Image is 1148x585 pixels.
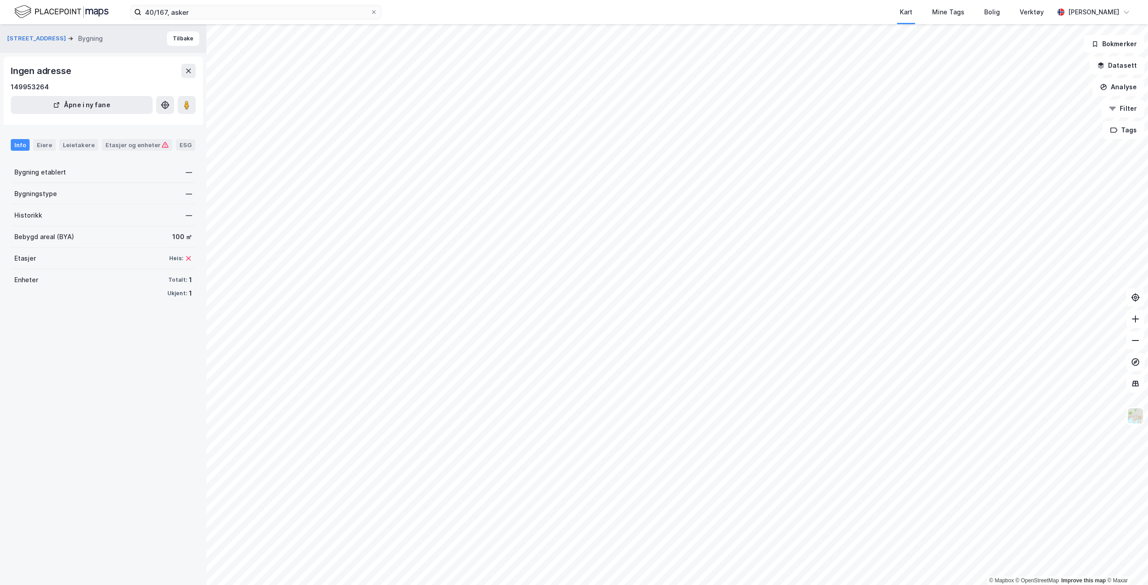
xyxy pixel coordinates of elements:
div: Eiere [33,139,56,151]
button: [STREET_ADDRESS] [7,34,68,43]
div: Bolig [984,7,1000,17]
iframe: Chat Widget [1103,542,1148,585]
div: — [186,167,192,178]
a: Improve this map [1061,577,1106,584]
div: 1 [189,275,192,285]
div: — [186,210,192,221]
a: Mapbox [989,577,1014,584]
input: Søk på adresse, matrikkel, gårdeiere, leietakere eller personer [141,5,370,19]
div: Enheter [14,275,38,285]
div: — [186,188,192,199]
img: logo.f888ab2527a4732fd821a326f86c7f29.svg [14,4,109,20]
div: Kart [900,7,912,17]
div: Bygning etablert [14,167,66,178]
div: Verktøy [1020,7,1044,17]
div: Kontrollprogram for chat [1103,542,1148,585]
div: 1 [189,288,192,299]
img: Z [1127,407,1144,424]
div: Ukjent: [167,290,187,297]
div: Bygning [78,33,103,44]
div: 100 ㎡ [172,231,192,242]
div: Ingen adresse [11,64,73,78]
div: Historikk [14,210,42,221]
div: Heis: [169,255,183,262]
div: Mine Tags [932,7,964,17]
button: Analyse [1092,78,1144,96]
a: OpenStreetMap [1016,577,1059,584]
button: Filter [1101,100,1144,118]
button: Tags [1103,121,1144,139]
div: Totalt: [168,276,187,284]
div: Etasjer [14,253,36,264]
div: Etasjer og enheter [105,141,169,149]
div: Bebygd areal (BYA) [14,231,74,242]
button: Åpne i ny fane [11,96,153,114]
button: Bokmerker [1084,35,1144,53]
div: ESG [176,139,195,151]
div: Leietakere [59,139,98,151]
div: Bygningstype [14,188,57,199]
button: Datasett [1090,57,1144,74]
div: [PERSON_NAME] [1068,7,1119,17]
button: Tilbake [167,31,199,46]
div: 149953264 [11,82,49,92]
div: Info [11,139,30,151]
